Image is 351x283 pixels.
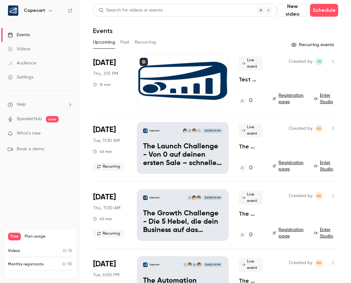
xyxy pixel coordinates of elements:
[315,125,323,132] span: Anne Bertsch
[8,233,21,240] span: Free
[315,58,323,65] span: Yasamin Esfahani
[93,27,113,35] h1: Events
[203,196,222,200] span: [DATE] 11:30 AM
[183,129,187,133] img: Emilia Wagner
[203,129,222,133] span: [DATE] 11:30 AM
[316,125,321,132] span: AB
[62,262,72,267] p: / 30
[315,259,323,267] span: Anne Bertsch
[289,259,312,267] span: Created by
[8,60,36,66] div: Audience
[8,262,44,267] p: Monthly registrants
[143,196,148,200] img: The Growth Challenge - Die 5 Hebel, die dein Business auf das nächste Level katapultieren
[149,196,159,199] p: Copecart
[183,262,188,267] div: Y
[25,234,72,239] span: Plan usage
[137,122,228,173] a: The Launch Challenge - Von 0 auf deinen ersten Sale – schneller als gedachtCopecartYAnne BertschO...
[93,125,116,135] span: [DATE]
[143,262,148,267] img: The Automation Challenge - Prozesse, die für dich verkaufen – mehr Umsatz, weniger Handarbeit
[93,163,124,171] span: Recurring
[239,143,262,150] a: The Launch Challenge - Von 0 auf deinen ersten Sale – schneller als gedacht
[314,160,338,172] a: Enter Studio
[143,129,148,133] img: The Launch Challenge - Von 0 auf deinen ersten Sale – schneller als gedacht
[8,5,18,16] img: Copecart
[17,116,42,122] a: SpeakerHub
[17,101,26,108] span: Help
[93,189,127,241] div: Oct 2 Thu, 11:30 AM (Europe/Rome)
[315,192,323,200] span: Anne Bertsch
[239,96,253,105] a: 0
[273,92,306,105] a: Registration page
[8,32,30,38] div: Events
[17,130,41,137] span: What's new
[273,227,306,239] a: Registration page
[203,262,222,267] span: [DATE] 6:00 PM
[93,205,120,211] span: Thu, 11:30 AM
[120,37,130,47] button: Past
[249,231,253,239] h4: 0
[93,122,127,173] div: Sep 30 Tue, 11:30 AM (Europe/Rome)
[239,123,262,137] span: Live event
[314,227,338,239] a: Enter Studio
[62,262,65,266] span: 0
[143,210,222,234] p: The Growth Challenge - Die 5 Hebel, die dein Business auf das nächste Level katapultieren
[187,128,192,133] div: O
[239,76,262,83] a: Test lalala
[196,128,201,133] div: Y
[8,101,73,108] li: help-dropdown-opener
[239,56,262,71] span: Live event
[63,248,72,254] p: / 10
[249,164,253,172] h4: 0
[197,196,201,200] img: Anne Bertsch
[93,272,119,278] span: Tue, 6:00 PM
[93,71,118,77] span: Thu, 3:15 PM
[239,231,253,239] a: 0
[239,258,262,272] span: Live event
[93,230,124,237] span: Recurring
[187,195,192,200] div: Y
[63,249,65,253] span: 0
[46,116,59,122] span: new
[192,196,196,200] img: Emilia Wagner
[93,137,120,144] span: Tue, 11:30 AM
[249,96,253,105] h4: 0
[93,55,127,106] div: Sep 25 Thu, 3:15 PM (Europe/Berlin)
[8,248,20,254] p: Videos
[192,262,197,267] div: M
[239,191,262,205] span: Live event
[197,262,201,267] img: Emilia Wagner
[273,160,306,172] a: Registration page
[137,189,228,241] a: The Growth Challenge - Die 5 Hebel, die dein Business auf das nächste Level katapultierenCopecart...
[17,146,44,153] span: Book a demo
[239,210,262,218] a: The Growth Challenge - Die 5 Hebel, die dein Business auf das nächste Level katapultieren
[289,58,312,65] span: Created by
[239,164,253,172] a: 0
[314,92,338,105] a: Enter Studio
[317,58,321,65] span: YE
[93,259,116,269] span: [DATE]
[93,37,115,47] button: Upcoming
[24,7,45,14] h6: Copecart
[310,4,338,17] button: Schedule
[98,7,163,14] div: Search for videos or events
[93,149,112,154] div: 45 min
[277,4,307,17] button: New video
[289,125,312,132] span: Created by
[93,216,112,221] div: 45 min
[192,129,196,133] img: Anne Bertsch
[93,82,111,87] div: 15 min
[93,58,116,68] span: [DATE]
[288,40,338,50] button: Recurring events
[188,262,192,267] img: Anne Bertsch
[8,46,30,52] div: Videos
[93,192,116,202] span: [DATE]
[289,192,312,200] span: Created by
[316,192,321,200] span: AB
[143,143,222,167] p: The Launch Challenge - Von 0 auf deinen ersten Sale – schneller als gedacht
[149,263,159,266] p: Copecart
[135,37,156,47] button: Recurring
[149,129,159,132] p: Copecart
